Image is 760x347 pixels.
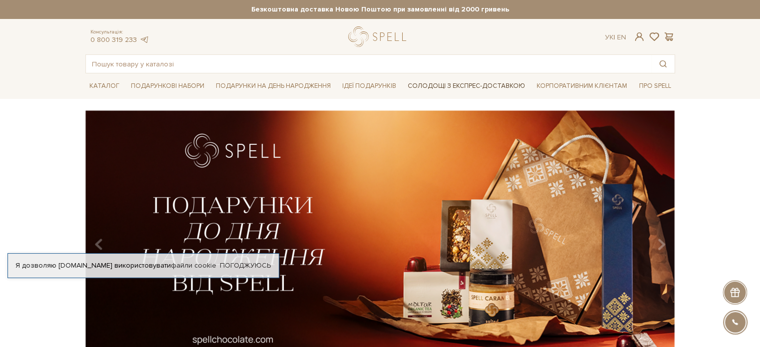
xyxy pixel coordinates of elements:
[617,33,626,41] a: En
[86,55,652,73] input: Пошук товару у каталозі
[171,261,216,270] a: файли cookie
[85,5,675,14] strong: Безкоштовна доставка Новою Поштою при замовленні від 2000 гривень
[605,33,626,42] div: Ук
[652,55,675,73] button: Пошук товару у каталозі
[338,78,400,94] a: Ідеї подарунків
[139,35,149,44] a: telegram
[85,78,123,94] a: Каталог
[8,261,279,270] div: Я дозволяю [DOMAIN_NAME] використовувати
[90,29,149,35] span: Консультація:
[90,35,137,44] a: 0 800 319 233
[533,78,631,94] a: Корпоративним клієнтам
[614,33,615,41] span: |
[212,78,335,94] a: Подарунки на День народження
[220,261,271,270] a: Погоджуюсь
[635,78,675,94] a: Про Spell
[127,78,208,94] a: Подарункові набори
[404,77,529,94] a: Солодощі з експрес-доставкою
